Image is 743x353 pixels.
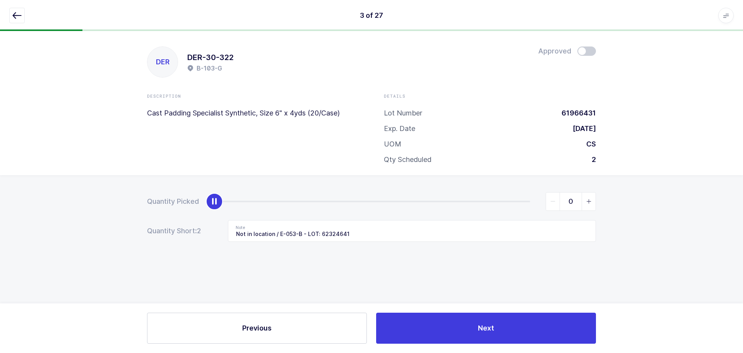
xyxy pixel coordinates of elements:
[478,323,494,333] span: Next
[538,46,571,56] span: Approved
[197,226,212,236] span: 2
[585,155,596,164] div: 2
[187,51,234,64] h1: DER-30-322
[376,313,596,344] button: Next
[384,139,401,149] div: UOM
[360,11,383,20] div: 3 of 27
[580,139,596,149] div: CS
[214,192,596,211] div: slider between 0 and 2
[147,108,359,118] p: Cast Padding Specialist Synthetic, Size 6" x 4yds (20/Case)
[384,108,422,118] div: Lot Number
[147,93,359,99] div: Description
[555,108,596,118] div: 61966431
[384,155,431,164] div: Qty Scheduled
[384,93,596,99] div: Details
[228,220,596,242] input: Note
[147,226,212,236] div: Quantity Short:
[197,64,222,73] h2: B-103-G
[242,323,272,333] span: Previous
[147,47,178,77] div: DER
[567,124,596,133] div: [DATE]
[147,313,367,344] button: Previous
[384,124,415,133] div: Exp. Date
[147,197,199,206] div: Quantity Picked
